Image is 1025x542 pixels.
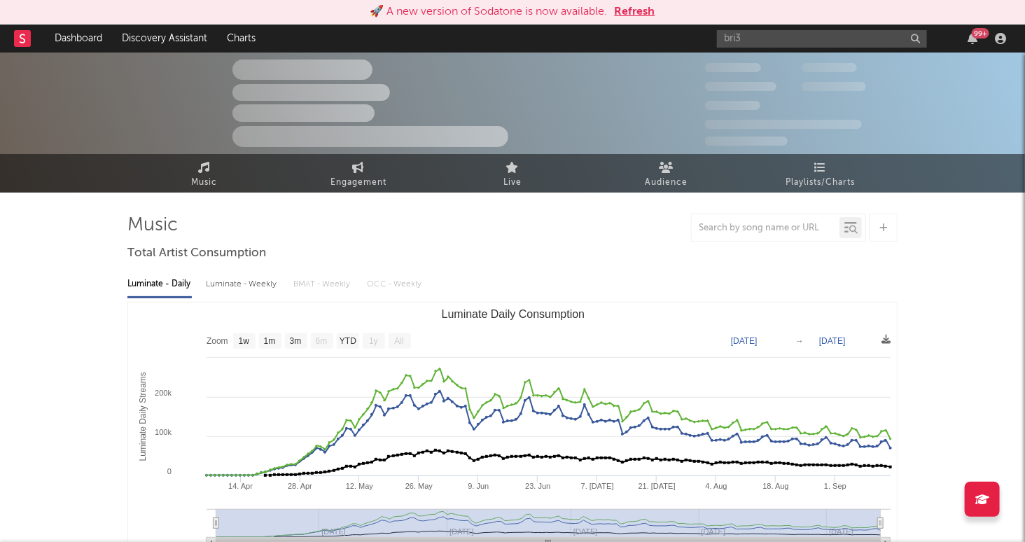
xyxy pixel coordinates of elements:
span: Jump Score: 85.0 [705,137,788,146]
text: Luminate Daily Streams [138,372,148,461]
span: 50,000,000 Monthly Listeners [705,120,862,129]
text: 1y [369,337,378,347]
span: Engagement [330,174,386,191]
text: 28. Apr [288,482,312,490]
text: 1w [239,337,250,347]
text: Luminate Daily Consumption [442,308,585,320]
div: Luminate - Weekly [206,272,279,296]
a: Charts [217,25,265,53]
text: 1m [264,337,276,347]
input: Search for artists [717,30,927,48]
text: 14. Apr [228,482,253,490]
span: 100,000 [802,63,857,72]
text: [DATE] [819,336,846,346]
a: Live [435,154,590,193]
text: [DATE] [731,336,758,346]
a: Audience [590,154,744,193]
text: 3m [290,337,302,347]
text: 7. [DATE] [581,482,614,490]
span: 300,000 [705,63,761,72]
text: 23. Jun [525,482,550,490]
text: 18. Aug [762,482,788,490]
a: Music [127,154,281,193]
div: 🚀 A new version of Sodatone is now available. [370,4,608,20]
span: 1,000,000 [802,82,866,91]
div: 99 + [972,28,989,39]
span: Playlists/Charts [786,174,856,191]
text: Zoom [207,337,228,347]
span: Music [192,174,218,191]
text: 1. Sep [824,482,846,490]
button: 99+ [968,33,977,44]
text: 9. Jun [468,482,489,490]
a: Dashboard [45,25,112,53]
text: 6m [316,337,328,347]
span: 50,000,000 [705,82,776,91]
text: All [394,337,403,347]
span: Total Artist Consumption [127,245,266,262]
text: YTD [340,337,356,347]
a: Discovery Assistant [112,25,217,53]
div: Luminate - Daily [127,272,192,296]
text: 4. Aug [706,482,727,490]
text: → [795,336,804,346]
text: 26. May [405,482,433,490]
text: 100k [155,428,172,436]
span: 100,000 [705,101,760,110]
input: Search by song name or URL [692,223,839,234]
span: Live [503,174,522,191]
a: Playlists/Charts [744,154,898,193]
a: Engagement [281,154,435,193]
text: 12. May [346,482,374,490]
button: Refresh [615,4,655,20]
text: 200k [155,389,172,397]
text: 21. [DATE] [639,482,676,490]
text: 0 [167,467,172,475]
span: Audience [646,174,688,191]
